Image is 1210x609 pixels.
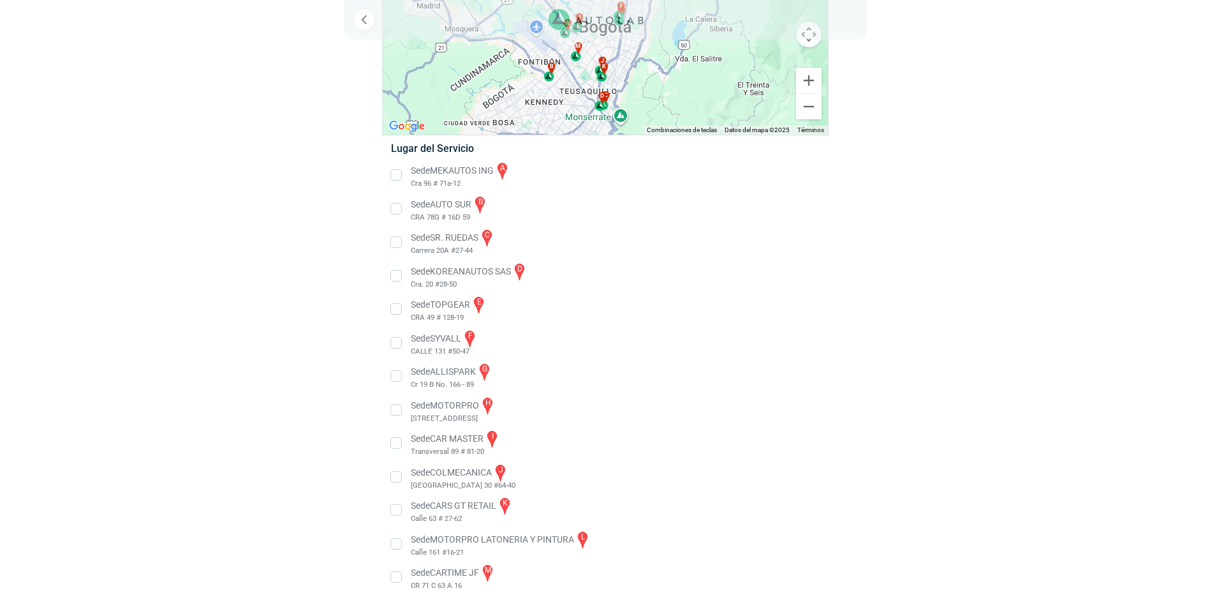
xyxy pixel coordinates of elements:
[796,68,822,93] button: Ampliar
[549,13,644,25] a: Link al sitio de autolab
[549,63,553,71] span: b
[725,126,790,133] span: Datos del mapa ©2025
[354,10,374,30] a: Ir al paso anterior
[603,91,607,100] span: c
[600,92,604,101] span: d
[602,63,606,71] span: k
[386,118,428,135] a: Abre esta zona en Google Maps (se abre en una nueva ventana)
[601,57,604,66] span: j
[386,118,428,135] img: Google
[797,126,824,133] a: Términos (se abre en una nueva pestaña)
[647,126,717,135] button: Combinaciones de teclas
[391,142,819,154] h5: Lugar del Servicio
[796,94,822,119] button: Reducir
[575,42,580,51] span: m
